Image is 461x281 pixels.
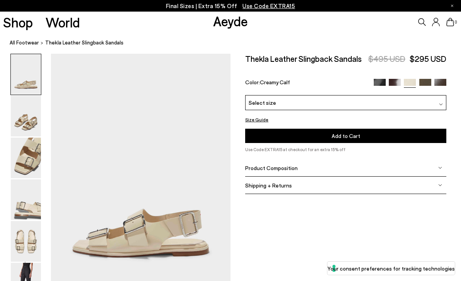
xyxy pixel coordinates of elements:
[332,133,360,139] span: Add to Cart
[45,39,124,47] span: Thekla Leather Slingback Sandals
[11,179,41,220] img: Thekla Leather Slingback Sandals - Image 4
[410,54,446,63] span: $295 USD
[166,1,295,11] p: Final Sizes | Extra 15% Off
[11,138,41,178] img: Thekla Leather Slingback Sandals - Image 3
[439,102,443,106] img: svg%3E
[446,18,454,26] a: 0
[454,20,458,24] span: 0
[260,79,290,85] span: Creamy Calf
[245,115,268,124] button: Size Guide
[11,54,41,95] img: Thekla Leather Slingback Sandals - Image 1
[11,96,41,136] img: Thekla Leather Slingback Sandals - Image 2
[245,79,367,88] div: Color:
[327,264,455,272] label: Your consent preferences for tracking technologies
[368,54,405,63] span: $495 USD
[11,221,41,262] img: Thekla Leather Slingback Sandals - Image 5
[3,15,33,29] a: Shop
[245,182,292,189] span: Shipping + Returns
[10,32,461,54] nav: breadcrumb
[245,165,298,171] span: Product Composition
[245,54,362,63] h2: Thekla Leather Slingback Sandals
[245,146,446,153] p: Use Code EXTRA15 at checkout for an extra 15% off
[249,99,276,107] span: Select size
[438,166,442,170] img: svg%3E
[46,15,80,29] a: World
[245,129,446,143] button: Add to Cart
[213,13,248,29] a: Aeyde
[438,183,442,187] img: svg%3E
[242,2,295,9] span: Navigate to /collections/ss25-final-sizes
[10,39,39,47] a: All Footwear
[327,262,455,275] button: Your consent preferences for tracking technologies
